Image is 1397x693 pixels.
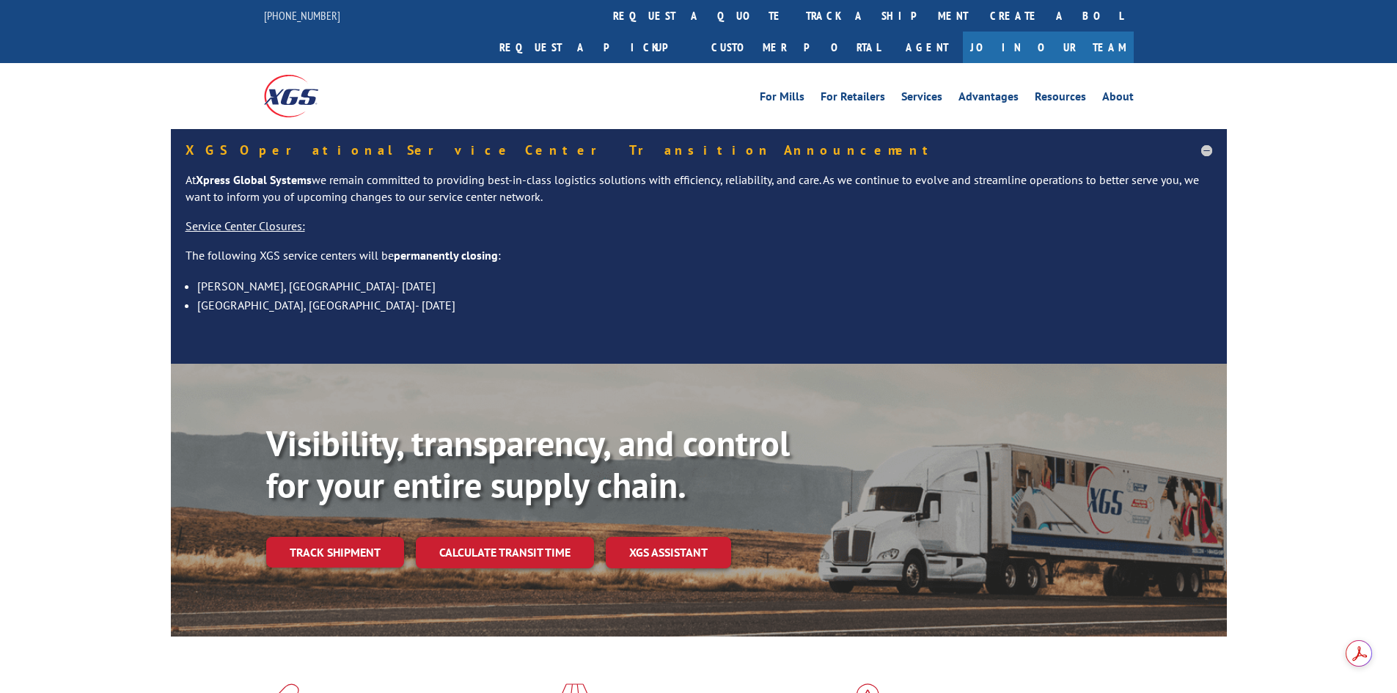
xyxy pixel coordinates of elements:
b: Visibility, transparency, and control for your entire supply chain. [266,420,790,508]
u: Service Center Closures: [186,219,305,233]
a: Advantages [958,91,1019,107]
p: The following XGS service centers will be : [186,247,1212,276]
a: Services [901,91,942,107]
a: [PHONE_NUMBER] [264,8,340,23]
a: Track shipment [266,537,404,568]
a: Resources [1035,91,1086,107]
p: At we remain committed to providing best-in-class logistics solutions with efficiency, reliabilit... [186,172,1212,219]
a: Agent [891,32,963,63]
a: Customer Portal [700,32,891,63]
strong: Xpress Global Systems [196,172,312,187]
a: XGS ASSISTANT [606,537,731,568]
strong: permanently closing [394,248,498,263]
a: About [1102,91,1134,107]
a: For Retailers [821,91,885,107]
a: Calculate transit time [416,537,594,568]
li: [GEOGRAPHIC_DATA], [GEOGRAPHIC_DATA]- [DATE] [197,296,1212,315]
a: For Mills [760,91,804,107]
a: Request a pickup [488,32,700,63]
a: Join Our Team [963,32,1134,63]
h5: XGS Operational Service Center Transition Announcement [186,144,1212,157]
li: [PERSON_NAME], [GEOGRAPHIC_DATA]- [DATE] [197,276,1212,296]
